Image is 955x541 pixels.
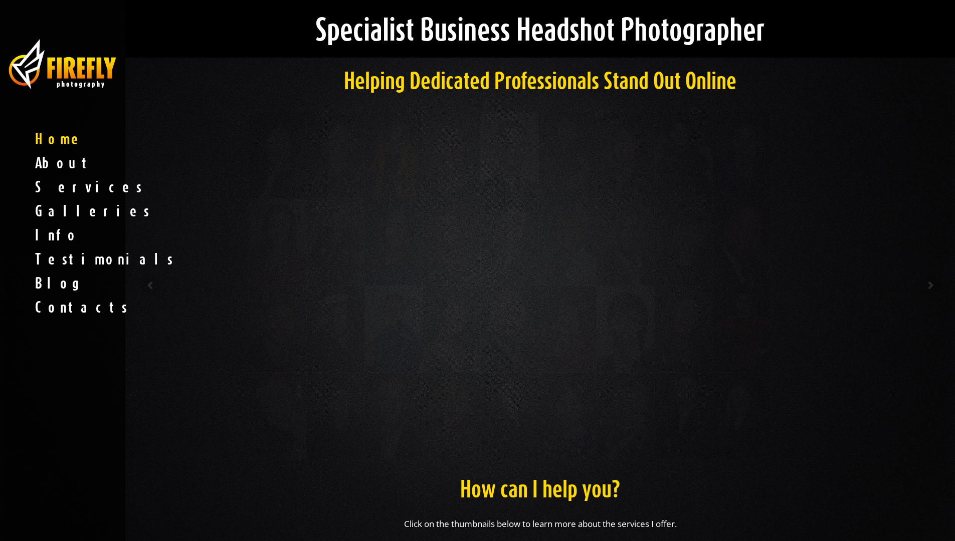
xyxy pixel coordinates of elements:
[8,38,118,91] img: business photography
[460,475,620,502] span: How can I help you?
[344,67,736,94] span: Helping Dedicated Professionals Stand Out Online
[241,15,840,43] h1: Specialist Business Headshot Photographer
[241,518,840,529] p: Click on the thumbnails below to learn more about the services I offer.
[249,112,771,459] img: Slide-1-Large.jpg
